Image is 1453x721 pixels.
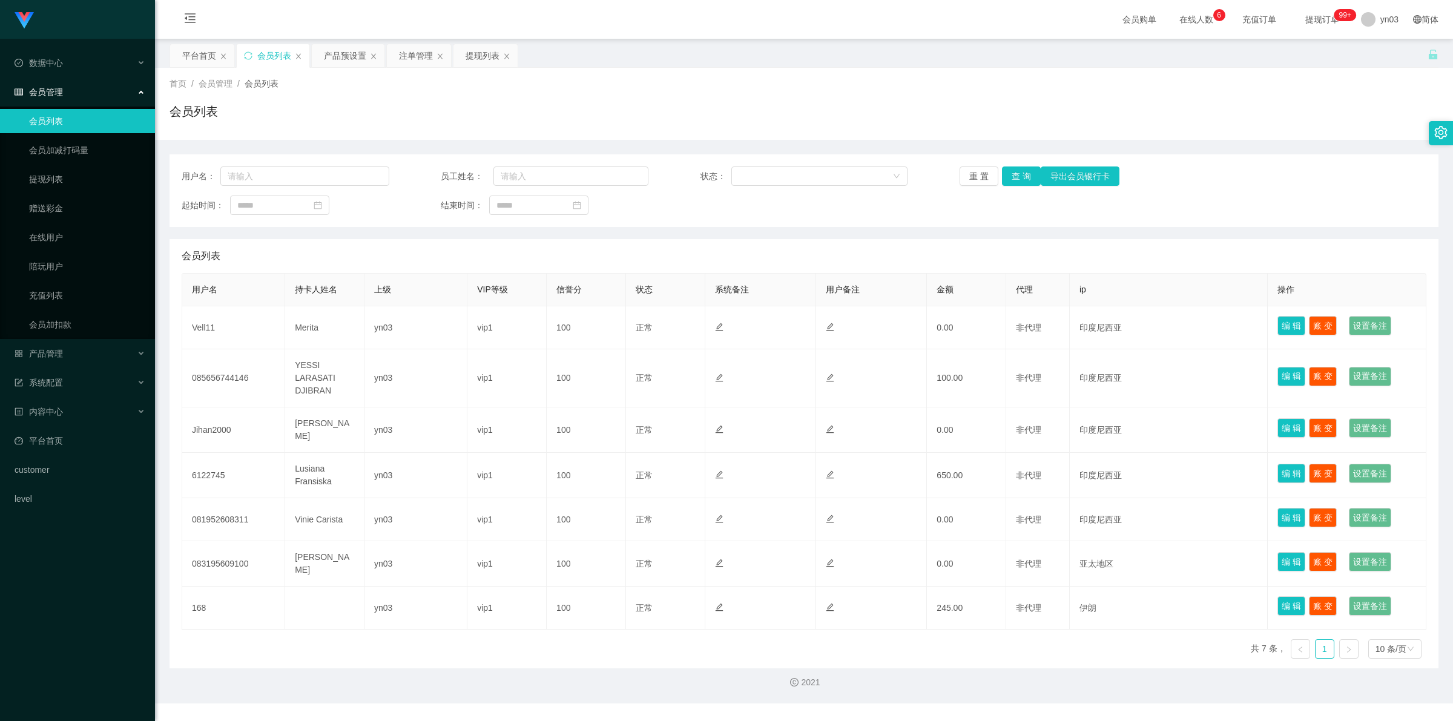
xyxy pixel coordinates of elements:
[1277,418,1305,438] button: 编 辑
[547,407,626,453] td: 100
[285,498,364,541] td: Vinie Carista
[556,285,582,294] span: 信誉分
[29,109,145,133] a: 会员列表
[29,167,145,191] a: 提现列表
[715,470,723,479] i: 图标: edit
[220,166,389,186] input: 请输入
[715,425,723,433] i: 图标: edit
[547,453,626,498] td: 100
[364,587,467,630] td: yn03
[29,283,145,308] a: 充值列表
[15,429,145,453] a: 图标: dashboard平台首页
[503,53,510,60] i: 图标: close
[370,53,377,60] i: 图标: close
[364,349,467,407] td: yn03
[192,285,217,294] span: 用户名
[467,306,547,349] td: vip1
[285,349,364,407] td: YESSI LARASATI DJIBRAN
[467,587,547,630] td: vip1
[547,349,626,407] td: 100
[1339,639,1359,659] li: 下一页
[1277,552,1305,571] button: 编 辑
[1016,425,1041,435] span: 非代理
[182,349,285,407] td: 085656744146
[1070,453,1268,498] td: 印度尼西亚
[15,407,23,416] i: 图标: profile
[364,407,467,453] td: yn03
[15,378,63,387] span: 系统配置
[790,678,799,686] i: 图标: copyright
[826,323,834,331] i: 图标: edit
[170,102,218,120] h1: 会员列表
[364,541,467,587] td: yn03
[1070,498,1268,541] td: 印度尼西亚
[927,453,1006,498] td: 650.00
[1079,285,1086,294] span: ip
[1345,646,1353,653] i: 图标: right
[477,285,508,294] span: VIP等级
[15,87,63,97] span: 会员管理
[715,323,723,331] i: 图标: edit
[1291,639,1310,659] li: 上一页
[1309,418,1337,438] button: 账 变
[927,306,1006,349] td: 0.00
[636,470,653,480] span: 正常
[29,254,145,278] a: 陪玩用户
[927,349,1006,407] td: 100.00
[1349,552,1391,571] button: 设置备注
[636,559,653,568] span: 正常
[15,378,23,387] i: 图标: form
[182,587,285,630] td: 168
[1016,603,1041,613] span: 非代理
[15,12,34,29] img: logo.9652507e.png
[314,201,322,209] i: 图标: calendar
[1309,552,1337,571] button: 账 变
[1407,645,1414,654] i: 图标: down
[1349,508,1391,527] button: 设置备注
[182,44,216,67] div: 平台首页
[15,458,145,482] a: customer
[364,498,467,541] td: yn03
[1070,306,1268,349] td: 印度尼西亚
[1213,9,1225,21] sup: 6
[1349,418,1391,438] button: 设置备注
[182,249,220,263] span: 会员列表
[199,79,232,88] span: 会员管理
[1016,373,1041,383] span: 非代理
[1002,166,1041,186] button: 查 询
[493,166,648,186] input: 请输入
[1173,15,1219,24] span: 在线人数
[1309,316,1337,335] button: 账 变
[636,603,653,613] span: 正常
[826,425,834,433] i: 图标: edit
[937,285,954,294] span: 金额
[1309,596,1337,616] button: 账 变
[29,196,145,220] a: 赠送彩金
[636,515,653,524] span: 正常
[466,44,499,67] div: 提现列表
[467,407,547,453] td: vip1
[1016,323,1041,332] span: 非代理
[826,603,834,611] i: 图标: edit
[1349,316,1391,335] button: 设置备注
[636,425,653,435] span: 正常
[374,285,391,294] span: 上级
[244,51,252,60] i: 图标: sync
[257,44,291,67] div: 会员列表
[715,285,749,294] span: 系统备注
[715,603,723,611] i: 图标: edit
[182,453,285,498] td: 6122745
[220,53,227,60] i: 图标: close
[927,498,1006,541] td: 0.00
[826,285,860,294] span: 用户备注
[547,306,626,349] td: 100
[826,559,834,567] i: 图标: edit
[29,225,145,249] a: 在线用户
[927,541,1006,587] td: 0.00
[636,373,653,383] span: 正常
[1277,508,1305,527] button: 编 辑
[636,323,653,332] span: 正常
[1277,464,1305,483] button: 编 辑
[1016,470,1041,480] span: 非代理
[547,541,626,587] td: 100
